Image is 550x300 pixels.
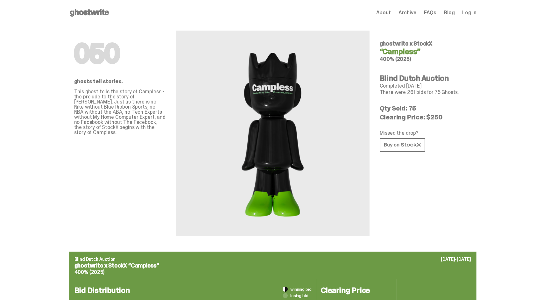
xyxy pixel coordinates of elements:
[380,114,471,120] p: Clearing Price: $250
[380,56,411,62] span: 400% (2025)
[380,83,471,89] p: Completed [DATE]
[380,40,433,47] span: ghostwrite x StockX
[462,10,476,15] a: Log in
[74,263,471,268] p: ghostwrite x StockX “Campless”
[74,269,104,275] span: 400% (2025)
[398,10,416,15] a: Archive
[235,46,311,221] img: StockX&ldquo;Campless&rdquo;
[74,79,166,84] p: ghosts tell stories.
[380,48,471,55] h4: “Campless”
[380,131,471,136] p: Missed the drop?
[380,90,471,95] p: There were 261 bids for 75 Ghosts.
[441,257,471,261] p: [DATE]-[DATE]
[444,10,455,15] a: Blog
[74,89,166,135] p: This ghost tells the story of Campless - the prelude to the story of [PERSON_NAME]. Just as there...
[290,293,308,298] span: losing bid
[376,10,391,15] a: About
[290,287,311,291] span: winning bid
[321,287,393,294] h4: Clearing Price
[380,75,471,82] h4: Blind Dutch Auction
[380,105,471,111] p: Qty Sold: 75
[74,257,471,261] p: Blind Dutch Auction
[424,10,436,15] a: FAQs
[74,41,166,66] h1: 050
